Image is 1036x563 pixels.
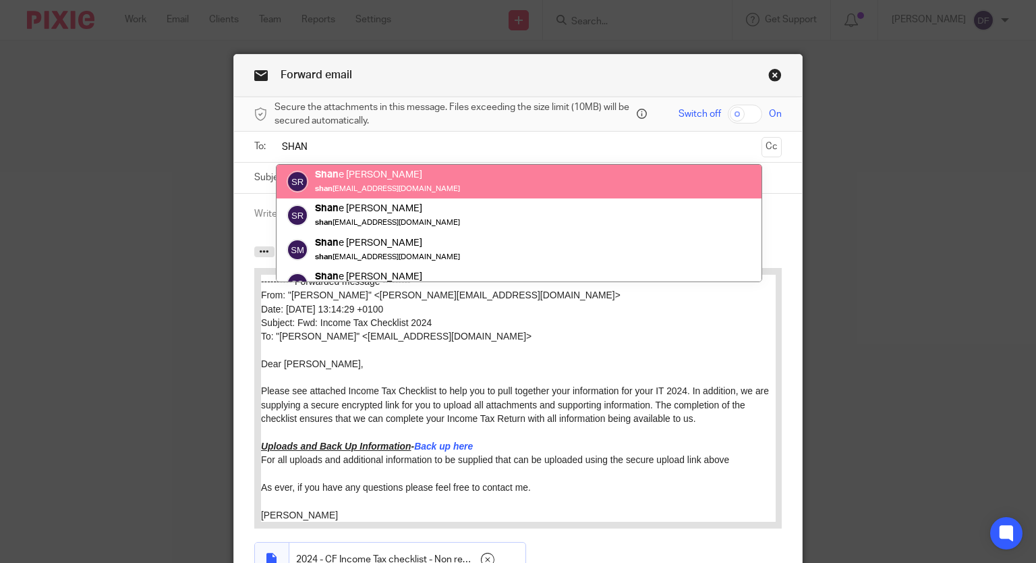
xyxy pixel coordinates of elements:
[315,168,460,182] div: e [PERSON_NAME]
[315,253,460,261] small: [EMAIL_ADDRESS][DOMAIN_NAME]
[254,171,289,184] label: Subject:
[254,140,269,153] label: To:
[769,107,782,121] span: On
[287,171,308,192] img: svg%3E
[315,203,460,216] div: e [PERSON_NAME]
[768,68,782,86] a: Close this dialog window
[315,219,333,227] em: shan
[153,166,212,177] a: Back up here
[287,273,308,294] img: svg%3E
[315,253,333,261] em: shan
[679,107,721,121] span: Switch off
[315,236,460,250] div: e [PERSON_NAME]
[315,185,333,192] em: shan
[315,169,339,180] em: Shan
[315,271,339,281] em: Shan
[315,204,339,214] em: Shan
[315,185,460,192] small: [EMAIL_ADDRESS][DOMAIN_NAME]
[275,101,633,128] span: Secure the attachments in this message. Files exceeding the size limit (10MB) will be secured aut...
[287,205,308,227] img: svg%3E
[761,137,782,157] button: Cc
[287,239,308,261] img: svg%3E
[315,238,339,248] em: Shan
[315,270,442,284] div: e [PERSON_NAME]
[281,70,352,80] span: Forward email
[315,219,460,227] small: [EMAIL_ADDRESS][DOMAIN_NAME]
